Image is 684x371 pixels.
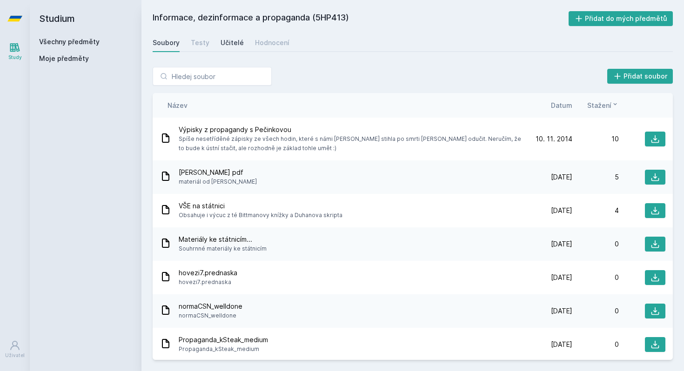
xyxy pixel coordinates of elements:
button: Přidat soubor [607,69,673,84]
button: Přidat do mých předmětů [569,11,673,26]
div: 0 [572,273,619,282]
div: 0 [572,340,619,349]
span: Stažení [587,100,611,110]
a: Study [2,37,28,66]
div: Hodnocení [255,38,289,47]
h2: Informace, dezinformace a propaganda (5HP413) [153,11,569,26]
div: Soubory [153,38,180,47]
button: Stažení [587,100,619,110]
span: Moje předměty [39,54,89,63]
span: [DATE] [551,206,572,215]
span: [DATE] [551,273,572,282]
span: Obsahuje i výcuc z té Bittmanovy knížky a Duhanova skripta [179,211,342,220]
button: Datum [551,100,572,110]
span: [PERSON_NAME] pdf [179,168,257,177]
span: Spíše nesetříděné zápisky ze všech hodin, které s námi [PERSON_NAME] stihla po smrti [PERSON_NAME... [179,134,522,153]
div: 4 [572,206,619,215]
div: Study [8,54,22,61]
span: [DATE] [551,172,572,182]
span: [DATE] [551,306,572,316]
span: [DATE] [551,239,572,249]
span: 10. 11. 2014 [536,134,572,144]
span: Výpisky z propagandy s Pečinkovou [179,125,522,134]
a: Soubory [153,33,180,52]
input: Hledej soubor [153,67,272,86]
span: Propaganda_kSteak_medium [179,335,268,344]
div: Učitelé [221,38,244,47]
a: Hodnocení [255,33,289,52]
div: 10 [572,134,619,144]
div: Testy [191,38,209,47]
span: [DATE] [551,340,572,349]
a: Testy [191,33,209,52]
div: Uživatel [5,352,25,359]
span: normaCSN_welldone [179,311,242,320]
a: Uživatel [2,335,28,364]
a: Všechny předměty [39,38,100,46]
span: hovezi7.prednaska [179,278,237,287]
div: 0 [572,239,619,249]
span: Materiály ke státnicím... [179,235,267,244]
span: hovezi7.prednaska [179,268,237,278]
span: Propaganda_kSteak_medium [179,344,268,354]
div: 0 [572,306,619,316]
span: normaCSN_welldone [179,302,242,311]
a: Učitelé [221,33,244,52]
span: VŠE na státnici [179,201,342,211]
div: 5 [572,172,619,182]
button: Název [168,100,188,110]
span: Souhrnné materiály ke státnicím [179,244,267,253]
span: materiál od [PERSON_NAME] [179,177,257,186]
